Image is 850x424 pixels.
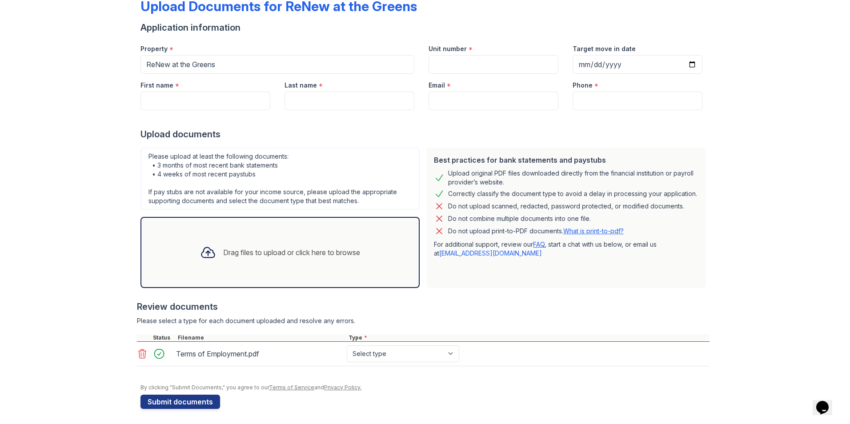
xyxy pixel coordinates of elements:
div: Do not upload scanned, redacted, password protected, or modified documents. [448,201,684,212]
p: For additional support, review our , start a chat with us below, or email us at [434,240,699,258]
label: Email [429,81,445,90]
label: Last name [285,81,317,90]
div: Do not combine multiple documents into one file. [448,213,591,224]
div: By clicking "Submit Documents," you agree to our and [140,384,710,391]
label: Phone [573,81,593,90]
div: Upload original PDF files downloaded directly from the financial institution or payroll provider’... [448,169,699,187]
div: Correctly classify the document type to avoid a delay in processing your application. [448,188,697,199]
div: Best practices for bank statements and paystubs [434,155,699,165]
div: Type [347,334,710,341]
label: Target move in date [573,44,636,53]
button: Submit documents [140,395,220,409]
p: Do not upload print-to-PDF documents. [448,227,624,236]
div: Status [151,334,176,341]
a: Privacy Policy. [324,384,361,391]
div: Filename [176,334,347,341]
div: Please select a type for each document uploaded and resolve any errors. [137,316,710,325]
div: Application information [140,21,710,34]
div: Please upload at least the following documents: • 3 months of most recent bank statements • 4 wee... [140,148,420,210]
label: First name [140,81,173,90]
label: Property [140,44,168,53]
a: FAQ [533,240,545,248]
div: Terms of Employment.pdf [176,347,343,361]
a: [EMAIL_ADDRESS][DOMAIN_NAME] [439,249,542,257]
iframe: chat widget [813,388,841,415]
div: Upload documents [140,128,710,140]
div: Drag files to upload or click here to browse [223,247,360,258]
a: What is print-to-pdf? [563,227,624,235]
label: Unit number [429,44,467,53]
a: Terms of Service [269,384,314,391]
div: Review documents [137,300,710,313]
